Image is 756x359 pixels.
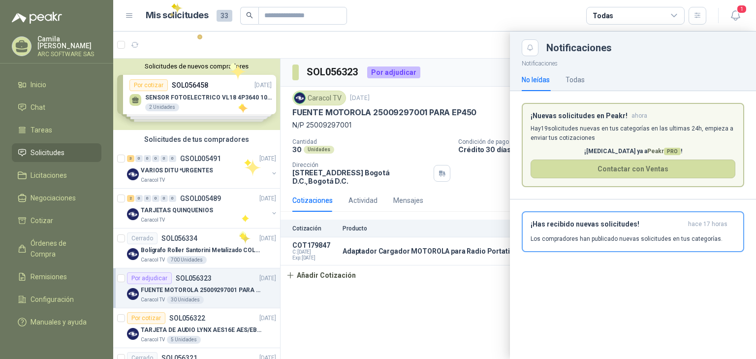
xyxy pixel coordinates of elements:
a: Órdenes de Compra [12,234,101,263]
a: Licitaciones [12,166,101,185]
p: ¡[MEDICAL_DATA] ya a ! [531,147,735,156]
span: Tareas [31,125,52,135]
a: Remisiones [12,267,101,286]
span: Peakr [647,148,681,155]
div: Todas [593,10,613,21]
p: Notificaciones [510,56,756,68]
span: Licitaciones [31,170,67,181]
p: Hay 19 solicitudes nuevas en tus categorías en las ultimas 24h, empieza a enviar tus cotizaciones [531,124,735,143]
span: ahora [631,112,647,120]
a: Negociaciones [12,189,101,207]
span: Remisiones [31,271,67,282]
span: Inicio [31,79,46,90]
span: Solicitudes [31,147,64,158]
div: Todas [566,74,585,85]
h1: Mis solicitudes [146,8,209,23]
span: search [246,12,253,19]
span: Cotizar [31,215,53,226]
a: Configuración [12,290,101,309]
h3: ¡Has recibido nuevas solicitudes! [531,220,684,228]
p: ARC SOFTWARE SAS [37,51,101,57]
img: Logo peakr [12,12,62,24]
h3: ¡Nuevas solicitudes en Peakr! [531,112,628,120]
button: Contactar con Ventas [531,160,735,178]
a: Solicitudes [12,143,101,162]
a: Inicio [12,75,101,94]
p: Camila [PERSON_NAME] [37,35,101,49]
div: No leídas [522,74,550,85]
div: Notificaciones [546,43,744,53]
button: 1 [726,7,744,25]
button: Close [522,39,538,56]
span: Chat [31,102,45,113]
span: Órdenes de Compra [31,238,92,260]
a: Cotizar [12,211,101,230]
span: 1 [736,4,747,14]
span: Manuales y ayuda [31,317,87,327]
span: PRO [664,148,681,155]
span: 33 [217,10,232,22]
button: ¡Has recibido nuevas solicitudes!hace 17 horas Los compradores han publicado nuevas solicitudes e... [522,211,744,252]
p: Los compradores han publicado nuevas solicitudes en tus categorías. [531,234,723,243]
span: Negociaciones [31,193,76,203]
a: Tareas [12,121,101,139]
span: Configuración [31,294,74,305]
span: hace 17 horas [688,220,727,228]
a: Manuales y ayuda [12,313,101,331]
a: Chat [12,98,101,117]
